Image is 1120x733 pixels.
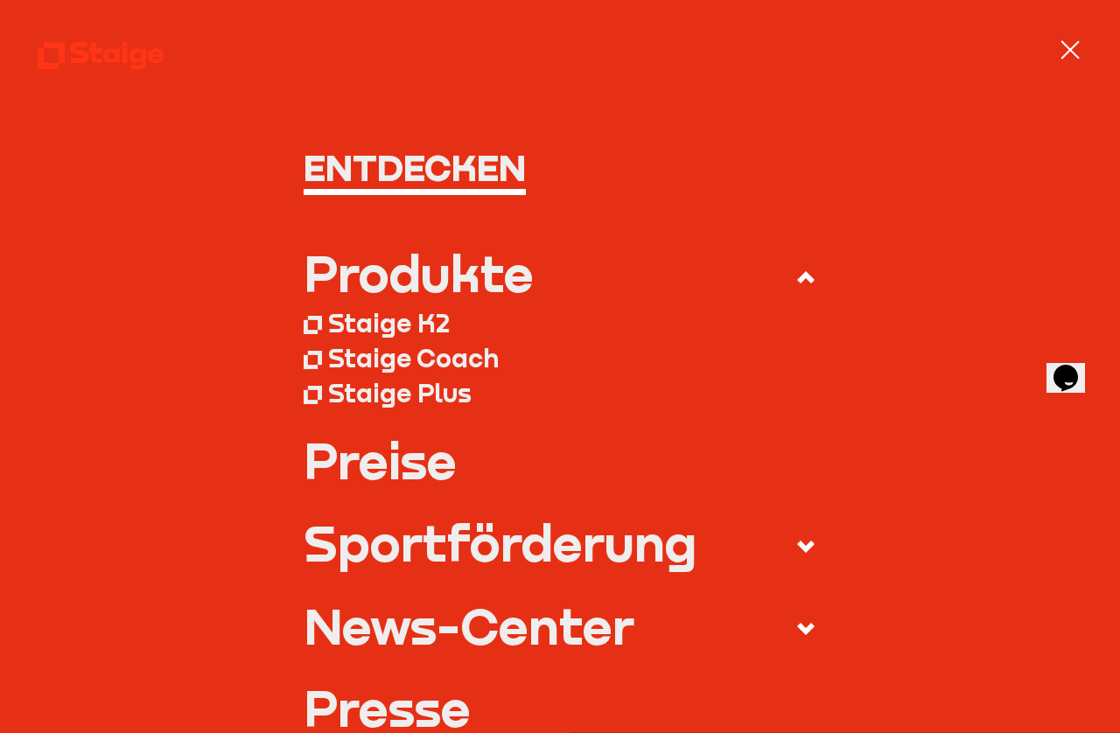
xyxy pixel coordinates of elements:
[304,376,817,411] a: Staige Plus
[304,436,817,485] a: Preise
[328,378,472,409] div: Staige Plus
[304,601,634,651] div: News-Center
[304,683,817,733] a: Presse
[1046,340,1102,393] iframe: chat widget
[328,343,499,374] div: Staige Coach
[328,308,450,339] div: Staige K2
[304,248,534,298] div: Produkte
[304,306,817,341] a: Staige K2
[304,518,696,568] div: Sportförderung
[304,341,817,376] a: Staige Coach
